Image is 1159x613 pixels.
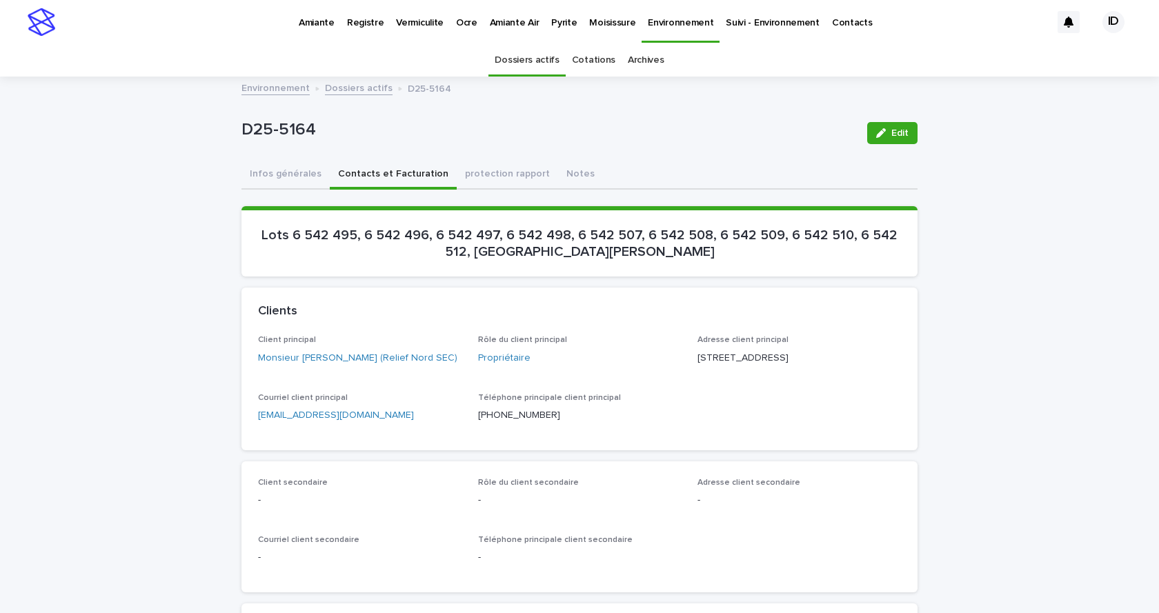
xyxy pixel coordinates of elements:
[697,351,901,365] p: [STREET_ADDRESS]
[572,44,615,77] a: Cotations
[241,120,856,140] p: D25-5164
[258,550,462,565] p: -
[867,122,918,144] button: Edit
[478,536,633,544] span: Téléphone principale client secondaire
[408,80,451,95] p: D25-5164
[457,161,558,190] button: protection rapport
[258,410,414,420] a: [EMAIL_ADDRESS][DOMAIN_NAME]
[478,394,621,402] span: Téléphone principale client principal
[28,8,55,36] img: stacker-logo-s-only.png
[697,336,789,344] span: Adresse client principal
[891,128,909,138] span: Edit
[697,493,901,508] p: -
[258,479,328,487] span: Client secondaire
[258,227,901,260] p: Lots 6 542 495, 6 542 496, 6 542 497, 6 542 498, 6 542 507, 6 542 508, 6 542 509, 6 542 510, 6 54...
[478,550,682,565] p: -
[330,161,457,190] button: Contacts et Facturation
[1102,11,1125,33] div: ID
[478,336,567,344] span: Rôle du client principal
[241,79,310,95] a: Environnement
[697,479,800,487] span: Adresse client secondaire
[258,304,297,319] h2: Clients
[258,493,462,508] p: -
[478,351,531,365] a: Propriétaire
[478,408,682,423] p: [PHONE_NUMBER]
[258,336,316,344] span: Client principal
[478,493,682,508] p: -
[258,536,359,544] span: Courriel client secondaire
[478,479,579,487] span: Rôle du client secondaire
[258,351,457,365] a: Monsieur [PERSON_NAME] (Relief Nord SEC)
[495,44,559,77] a: Dossiers actifs
[258,394,348,402] span: Courriel client principal
[628,44,664,77] a: Archives
[558,161,603,190] button: Notes
[241,161,330,190] button: Infos générales
[325,79,393,95] a: Dossiers actifs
